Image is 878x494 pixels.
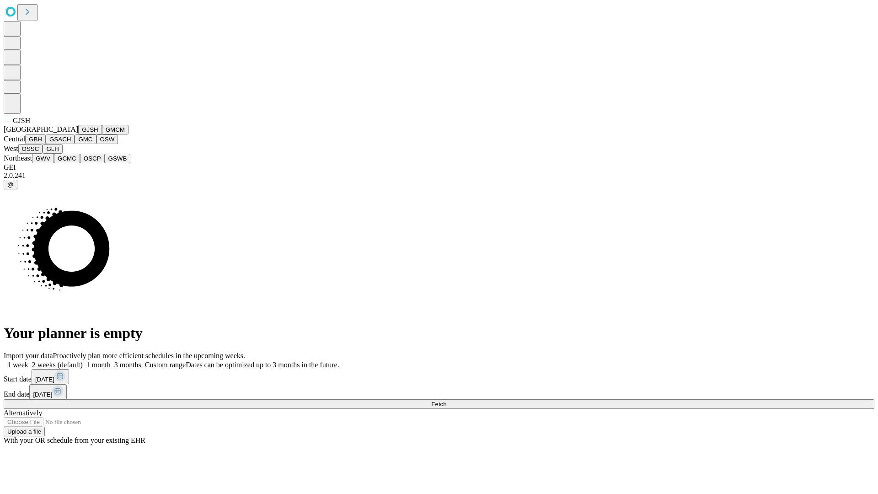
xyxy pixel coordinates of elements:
[4,135,25,143] span: Central
[7,361,28,369] span: 1 week
[4,409,42,417] span: Alternatively
[4,163,874,172] div: GEI
[4,172,874,180] div: 2.0.241
[53,352,245,360] span: Proactively plan more efficient schedules in the upcoming weeks.
[29,384,67,399] button: [DATE]
[80,154,105,163] button: OSCP
[96,134,118,144] button: OSW
[102,125,128,134] button: GMCM
[4,125,78,133] span: [GEOGRAPHIC_DATA]
[46,134,75,144] button: GSACH
[145,361,186,369] span: Custom range
[4,180,17,189] button: @
[4,154,32,162] span: Northeast
[7,181,14,188] span: @
[4,325,874,342] h1: Your planner is empty
[43,144,62,154] button: GLH
[4,436,145,444] span: With your OR schedule from your existing EHR
[33,391,52,398] span: [DATE]
[4,369,874,384] div: Start date
[54,154,80,163] button: GCMC
[75,134,96,144] button: GMC
[105,154,131,163] button: GSWB
[186,361,339,369] span: Dates can be optimized up to 3 months in the future.
[4,427,45,436] button: Upload a file
[114,361,141,369] span: 3 months
[32,369,69,384] button: [DATE]
[32,154,54,163] button: GWV
[32,361,83,369] span: 2 weeks (default)
[4,399,874,409] button: Fetch
[13,117,30,124] span: GJSH
[86,361,111,369] span: 1 month
[431,401,446,408] span: Fetch
[4,384,874,399] div: End date
[4,145,18,152] span: West
[78,125,102,134] button: GJSH
[18,144,43,154] button: OSSC
[35,376,54,383] span: [DATE]
[4,352,53,360] span: Import your data
[25,134,46,144] button: GBH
